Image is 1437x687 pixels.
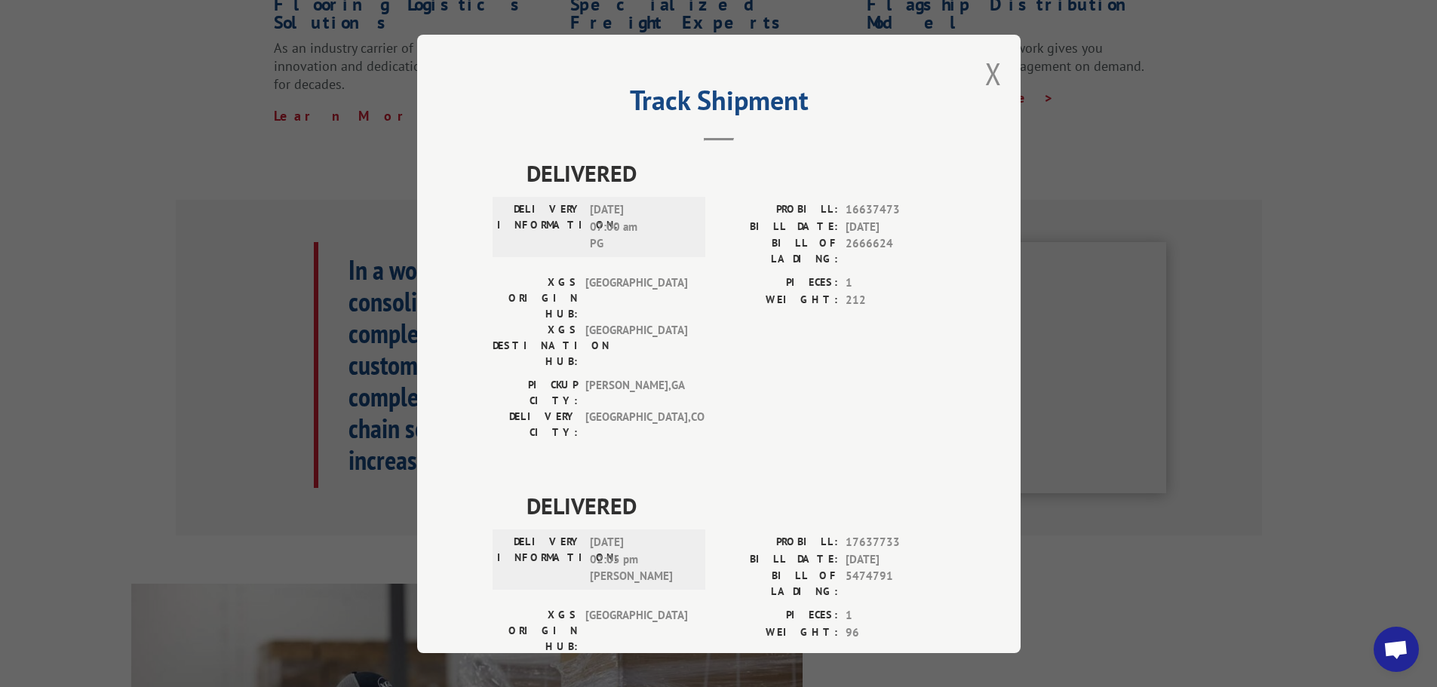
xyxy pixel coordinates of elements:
label: PIECES: [719,607,838,624]
div: Open chat [1374,627,1419,672]
span: 1 [846,274,945,292]
span: DELIVERED [527,489,945,523]
label: PROBILL: [719,201,838,219]
span: 5474791 [846,568,945,600]
label: XGS ORIGIN HUB: [493,607,578,655]
span: 212 [846,291,945,308]
span: [DATE] [846,551,945,568]
span: [DATE] 02:05 pm [PERSON_NAME] [590,534,692,585]
label: PICKUP CITY: [493,377,578,409]
label: DELIVERY INFORMATION: [497,201,582,253]
label: DELIVERY CITY: [493,409,578,440]
span: 17637733 [846,534,945,551]
label: WEIGHT: [719,624,838,641]
span: [GEOGRAPHIC_DATA] [585,607,687,655]
label: PROBILL: [719,534,838,551]
label: BILL OF LADING: [719,568,838,600]
span: 1 [846,607,945,624]
label: BILL DATE: [719,218,838,235]
h2: Track Shipment [493,90,945,118]
span: [GEOGRAPHIC_DATA] , CO [585,409,687,440]
button: Close modal [985,54,1002,94]
label: PIECES: [719,274,838,292]
label: XGS ORIGIN HUB: [493,274,578,322]
span: [GEOGRAPHIC_DATA] [585,322,687,370]
label: BILL DATE: [719,551,838,568]
span: [DATE] 07:00 am PG [590,201,692,253]
span: [PERSON_NAME] , GA [585,377,687,409]
label: XGS DESTINATION HUB: [493,322,578,370]
label: BILL OF LADING: [719,235,838,267]
label: WEIGHT: [719,291,838,308]
span: 96 [846,624,945,641]
label: DELIVERY INFORMATION: [497,534,582,585]
span: [DATE] [846,218,945,235]
span: 2666624 [846,235,945,267]
span: 16637473 [846,201,945,219]
span: [GEOGRAPHIC_DATA] [585,274,687,322]
span: DELIVERED [527,156,945,190]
